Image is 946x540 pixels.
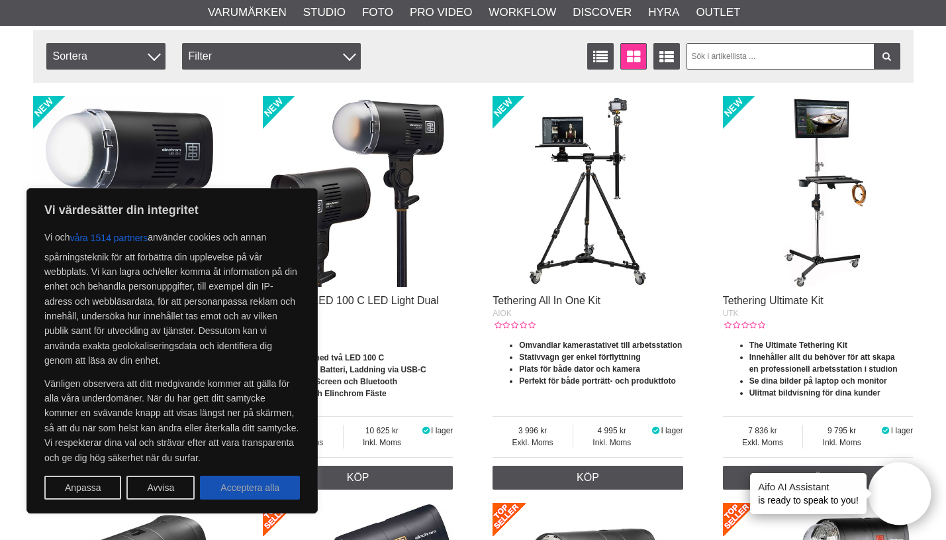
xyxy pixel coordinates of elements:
span: 4 995 [573,425,651,437]
div: Filter [182,43,361,70]
input: Sök i artikellista ... [686,43,900,70]
button: Anpassa [44,476,121,500]
strong: Perfekt för både porträtt- och produktfoto [519,376,676,386]
span: 10 625 [344,425,421,437]
a: Köp [723,466,914,490]
a: Workflow [489,4,556,21]
div: Vi värdesätter din integritet [26,188,318,513]
i: I lager [420,426,431,435]
a: Tethering Ultimate Kit [723,295,824,306]
a: Elinchrom LED 100 C LED Light Dual Kit [263,295,439,319]
span: AIOK [493,309,512,318]
span: I lager [661,426,683,435]
div: is ready to speak to you! [750,473,867,514]
span: I lager [891,426,913,435]
div: Kundbetyg: 0 [493,319,535,331]
span: Sortera [46,43,166,70]
strong: Touch-Screen och Bluetooth [289,377,397,386]
span: UTK [723,309,739,318]
span: Inkl. Moms [344,437,421,449]
span: Exkl. Moms [493,437,573,449]
span: I lager [431,426,453,435]
img: Tethering Ultimate Kit [723,96,914,287]
strong: en professionell arbetsstation i studion [749,364,898,374]
span: 7 836 [723,425,803,437]
a: Utökad listvisning [653,43,680,70]
img: Tethering All In One Kit [493,96,683,287]
strong: Innehåller allt du behöver för att skapa [749,352,895,362]
strong: Paket med två LED 100 C [289,353,384,362]
i: I lager [880,426,891,435]
a: Discover [573,4,632,21]
span: Inkl. Moms [803,437,880,449]
span: 9 795 [803,425,880,437]
a: Fönstervisning [620,43,647,70]
a: Tethering All In One Kit [493,295,600,306]
p: Vänligen observera att ditt medgivande kommer att gälla för alla våra underdomäner. När du har ge... [44,376,300,465]
a: Varumärken [208,4,287,21]
strong: OCF och Elinchrom Fäste [289,389,387,398]
a: Listvisning [587,43,614,70]
strong: Se dina bilder på laptop och monitor [749,376,887,386]
a: Köp [493,466,683,490]
p: Vi värdesätter din integritet [44,202,300,218]
strong: The Ultimate Tethering Kit [749,341,847,350]
a: Hyra [648,4,679,21]
strong: Plats för både dator och kamera [519,364,640,374]
a: Pro Video [410,4,472,21]
strong: Inbyggt Batteri, Laddning via USB-C [289,365,426,374]
strong: Stativvagn ger enkel förflyttning [519,352,640,362]
button: våra 1514 partners [70,226,148,250]
a: Foto [362,4,393,21]
i: I lager [651,426,661,435]
strong: Omvandlar kamerastativet till arbetsstation [519,341,682,350]
strong: Ulitmat bildvisning för dina kunder [749,388,880,398]
a: Köp [263,466,453,490]
a: Studio [303,4,346,21]
img: Elinchrom LED 100 C LED Light Kit inkl Laddare [33,96,224,287]
span: Exkl. Moms [723,437,803,449]
span: Inkl. Moms [573,437,651,449]
p: Vi och använder cookies och annan spårningsteknik för att förbättra din upplevelse på vår webbpla... [44,226,300,368]
span: 3 996 [493,425,573,437]
button: Acceptera alla [200,476,300,500]
a: Filtrera [874,43,900,70]
button: Avvisa [126,476,195,500]
div: Kundbetyg: 0 [723,319,765,331]
a: Outlet [696,4,740,21]
img: Elinchrom LED 100 C LED Light Dual Kit [263,96,453,287]
h4: Aifo AI Assistant [758,480,859,494]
